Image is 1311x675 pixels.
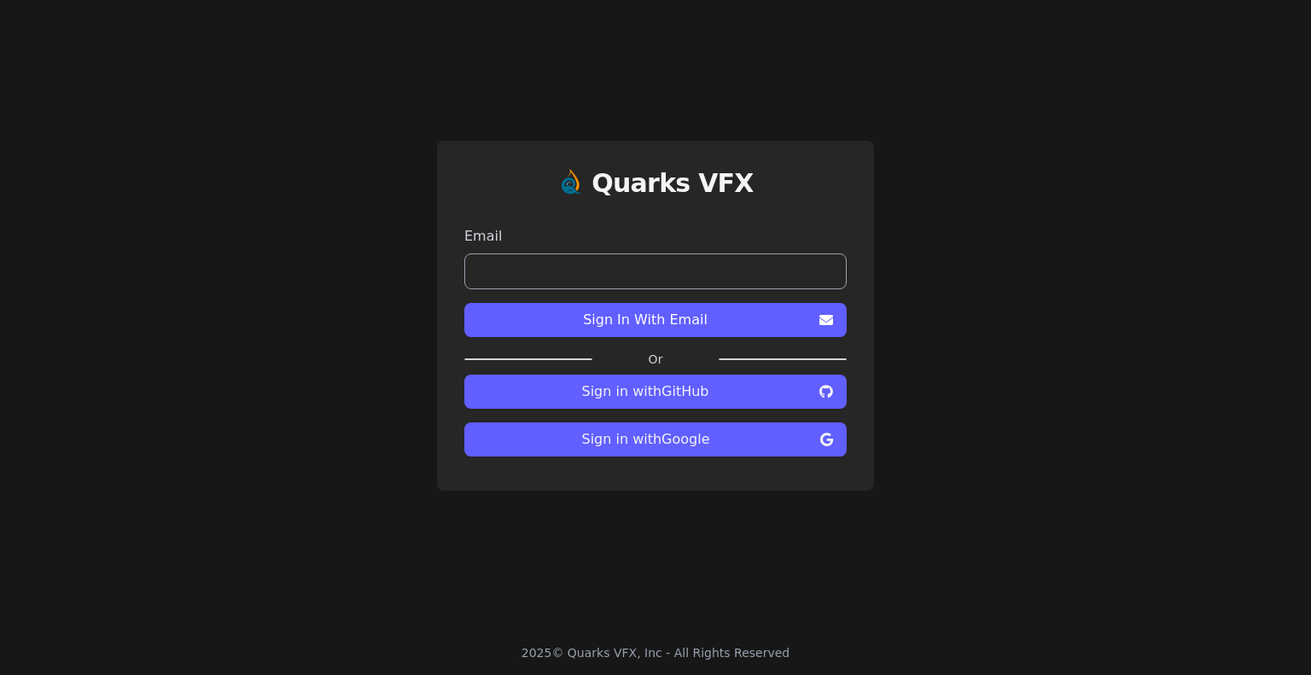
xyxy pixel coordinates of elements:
[464,303,847,337] button: Sign In With Email
[521,644,790,661] div: 2025 © Quarks VFX, Inc - All Rights Reserved
[592,351,719,368] label: Or
[464,422,847,457] button: Sign in withGoogle
[591,168,754,212] a: Quarks VFX
[478,429,813,450] span: Sign in with Google
[464,375,847,409] button: Sign in withGitHub
[464,226,847,247] label: Email
[591,168,754,199] h1: Quarks VFX
[478,310,813,330] span: Sign In With Email
[478,381,813,402] span: Sign in with GitHub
